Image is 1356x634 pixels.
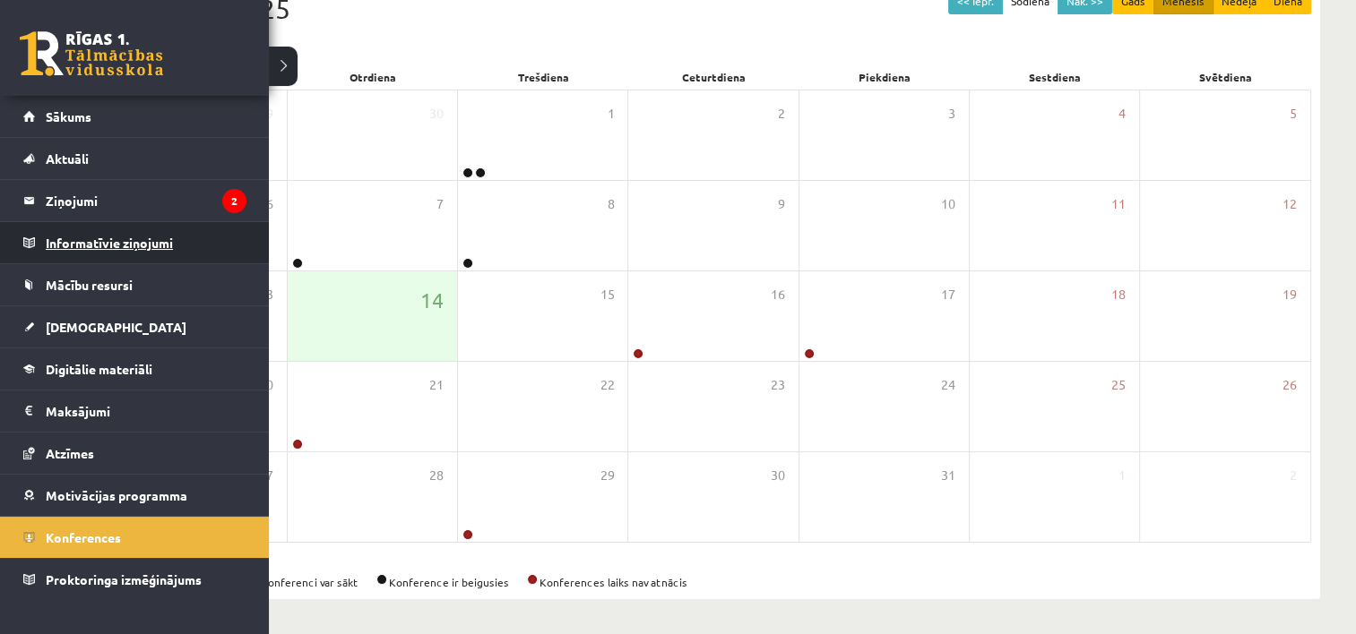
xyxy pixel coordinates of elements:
[23,180,246,221] a: Ziņojumi2
[1111,375,1126,395] span: 25
[628,64,799,90] div: Ceturtdiena
[771,466,785,485] span: 30
[23,559,246,600] a: Proktoringa izmēģinājums
[23,348,246,390] a: Digitālie materiāli
[941,466,955,485] span: 31
[46,150,89,167] span: Aktuāli
[1290,104,1297,124] span: 5
[429,466,444,485] span: 28
[771,285,785,304] span: 16
[1111,285,1126,304] span: 18
[778,194,785,214] span: 9
[46,571,202,587] span: Proktoringa izmēģinājums
[436,194,444,214] span: 7
[46,319,186,335] span: [DEMOGRAPHIC_DATA]
[46,108,91,124] span: Sākums
[799,64,970,90] div: Piekdiena
[23,264,246,305] a: Mācību resursi
[429,104,444,124] span: 30
[266,194,273,214] span: 6
[46,390,246,432] legend: Maksājumi
[23,433,246,474] a: Atzīmes
[607,104,614,124] span: 1
[607,194,614,214] span: 8
[1290,466,1297,485] span: 2
[941,285,955,304] span: 17
[600,466,614,485] span: 29
[23,222,246,263] a: Informatīvie ziņojumi
[420,285,444,315] span: 14
[46,277,133,293] span: Mācību resursi
[1118,104,1126,124] span: 4
[1283,285,1297,304] span: 19
[117,574,1311,590] div: Konference ir aktīva Konferenci var sākt Konference ir beigusies Konferences laiks nav atnācis
[20,31,163,76] a: Rīgas 1. Tālmācības vidusskola
[46,222,246,263] legend: Informatīvie ziņojumi
[429,375,444,395] span: 21
[1141,64,1311,90] div: Svētdiena
[941,375,955,395] span: 24
[46,529,121,545] span: Konferences
[600,375,614,395] span: 22
[1111,194,1126,214] span: 11
[46,180,246,221] legend: Ziņojumi
[23,517,246,558] a: Konferences
[46,487,187,503] span: Motivācijas programma
[771,375,785,395] span: 23
[222,189,246,213] i: 2
[458,64,628,90] div: Trešdiena
[970,64,1140,90] div: Sestdiena
[1283,194,1297,214] span: 12
[46,361,152,377] span: Digitālie materiāli
[1283,375,1297,395] span: 26
[778,104,785,124] span: 2
[23,475,246,516] a: Motivācijas programma
[46,445,94,461] span: Atzīmes
[23,96,246,137] a: Sākums
[23,390,246,432] a: Maksājumi
[23,138,246,179] a: Aktuāli
[948,104,955,124] span: 3
[23,306,246,347] a: [DEMOGRAPHIC_DATA]
[1118,466,1126,485] span: 1
[600,285,614,304] span: 15
[941,194,955,214] span: 10
[287,64,457,90] div: Otrdiena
